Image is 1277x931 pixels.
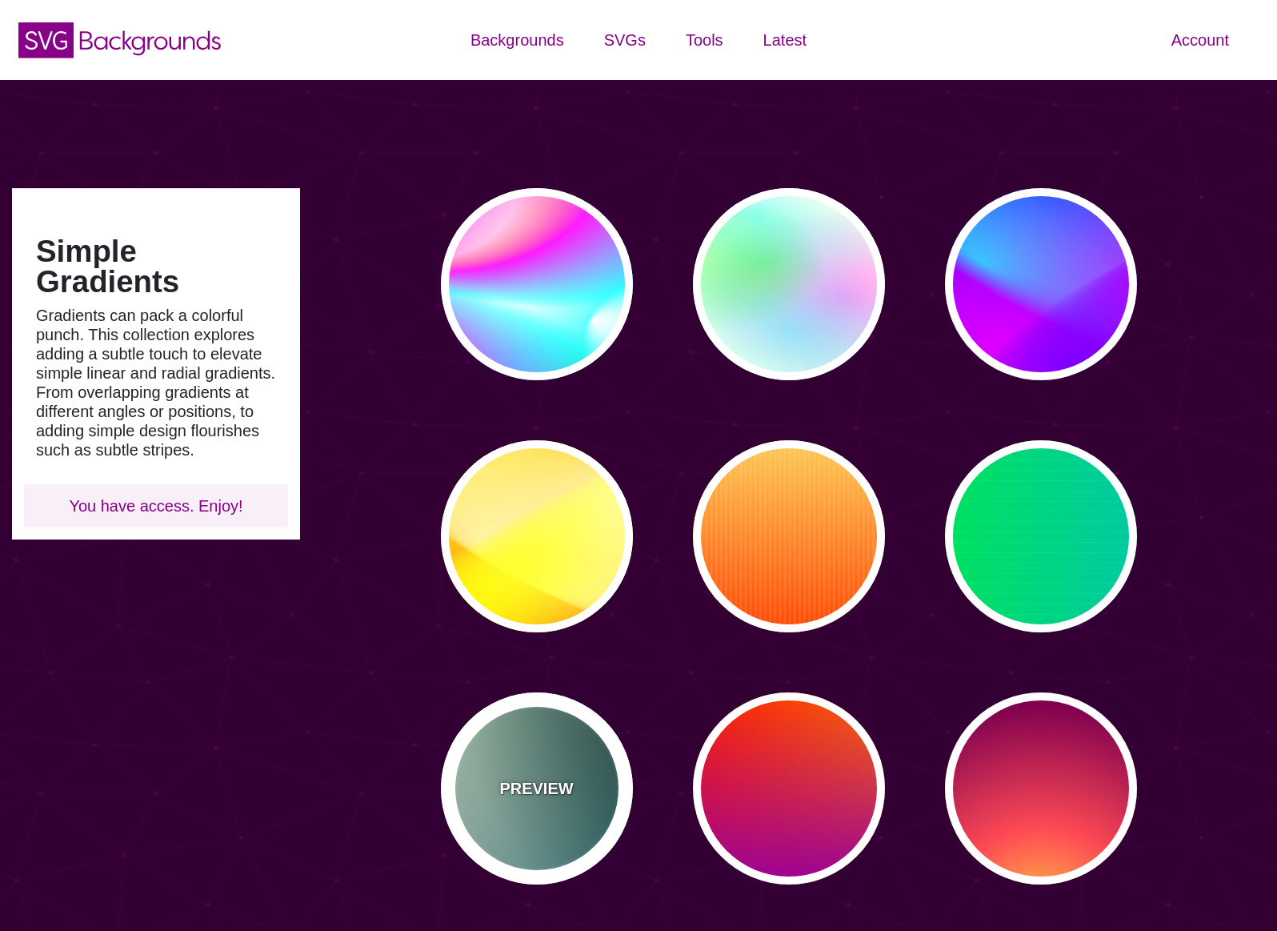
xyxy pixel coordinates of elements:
a: SVGs [584,16,666,64]
button: colorful radial mesh gradient rainbow [441,188,633,380]
p: PREVIEW [499,777,573,801]
a: Latest [743,16,827,64]
p: Gradients can pack a colorful punch. This collection explores adding a subtle touch to elevate si... [36,306,276,459]
button: gradient shapes divide into blue and purple sections [945,188,1137,380]
h1: Simple Gradients [36,236,276,298]
button: glowing yellow warming the purple vector sky [945,692,1137,885]
button: green to blue linear gradient [945,440,1137,632]
button: yellow orange gradient shapes overlay [441,440,633,632]
button: red to orange gradient covered by a purple linear fade [693,692,885,885]
a: Backgrounds [450,16,584,64]
button: yellow-orange linear gradient with subtle stripes [693,440,885,632]
a: Account [1151,16,1249,64]
button: PREVIEWgreen radial gradients from all four corners [441,692,633,885]
a: Tools [666,16,743,64]
button: soft blurred gradient with blue green and pink [693,188,885,380]
p: You have access. Enjoy! [36,496,276,516]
